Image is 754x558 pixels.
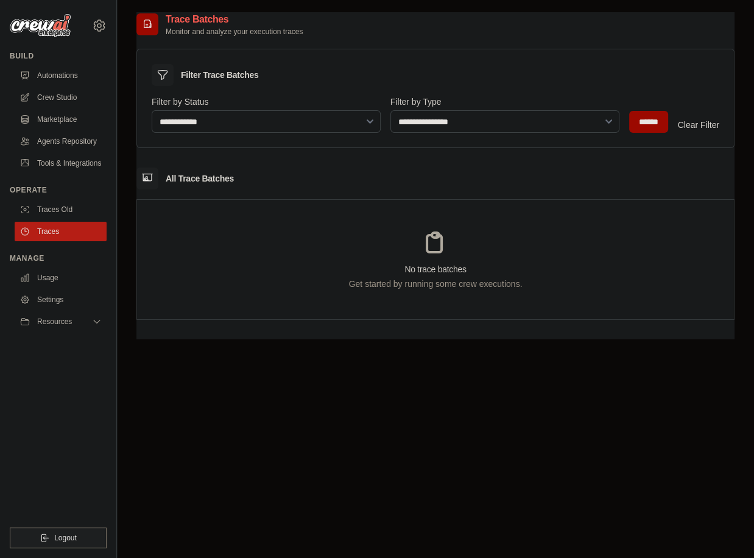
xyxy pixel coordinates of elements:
div: Build [10,51,107,61]
a: Tools & Integrations [15,154,107,173]
a: Automations [15,66,107,85]
button: Resources [15,312,107,331]
h3: Filter Trace Batches [181,69,258,81]
a: Agents Repository [15,132,107,151]
label: Filter by Status [152,96,381,108]
h2: Trace Batches [166,12,303,27]
a: Crew Studio [15,88,107,107]
span: Logout [54,533,77,543]
a: Traces Old [15,200,107,219]
a: Traces [15,222,107,241]
p: Get started by running some crew executions. [137,278,734,290]
h3: No trace batches [137,263,734,275]
a: Clear Filter [678,120,719,130]
div: Manage [10,253,107,263]
a: Settings [15,290,107,309]
button: Logout [10,528,107,548]
a: Marketplace [15,110,107,129]
div: Operate [10,185,107,195]
label: Filter by Type [390,96,619,108]
h3: All Trace Batches [166,172,234,185]
p: Monitor and analyze your execution traces [166,27,303,37]
img: Logo [10,14,71,37]
a: Usage [15,268,107,288]
span: Resources [37,317,72,327]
